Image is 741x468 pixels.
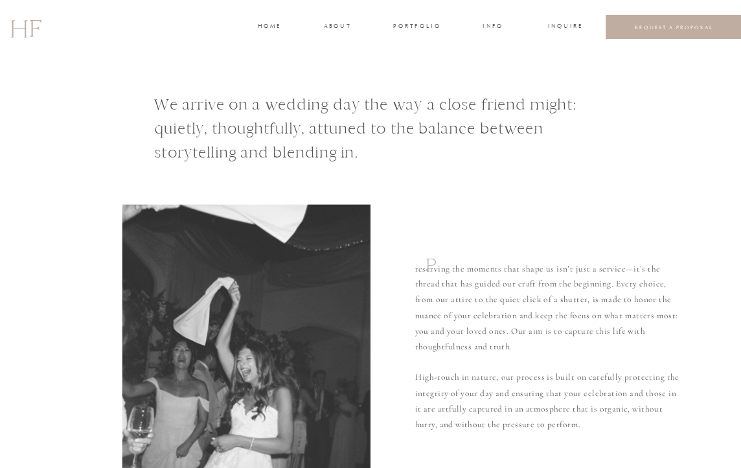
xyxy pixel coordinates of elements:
h1: P [426,253,444,286]
p: reserving the moments that shape us isn’t just a service—it’s the thread that has guided our craf... [415,261,684,431]
a: HF [10,9,41,45]
a: REQUEST A PROPOSAL [615,23,732,30]
a: about [324,21,350,32]
a: INQUIRE [548,21,581,32]
h1: We arrive on a wedding day the way a close friend might: quietly, thoughtfully, attuned to the ba... [154,92,614,169]
a: portfolio [393,21,440,32]
a: INFO [482,21,505,32]
a: home [258,21,280,32]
